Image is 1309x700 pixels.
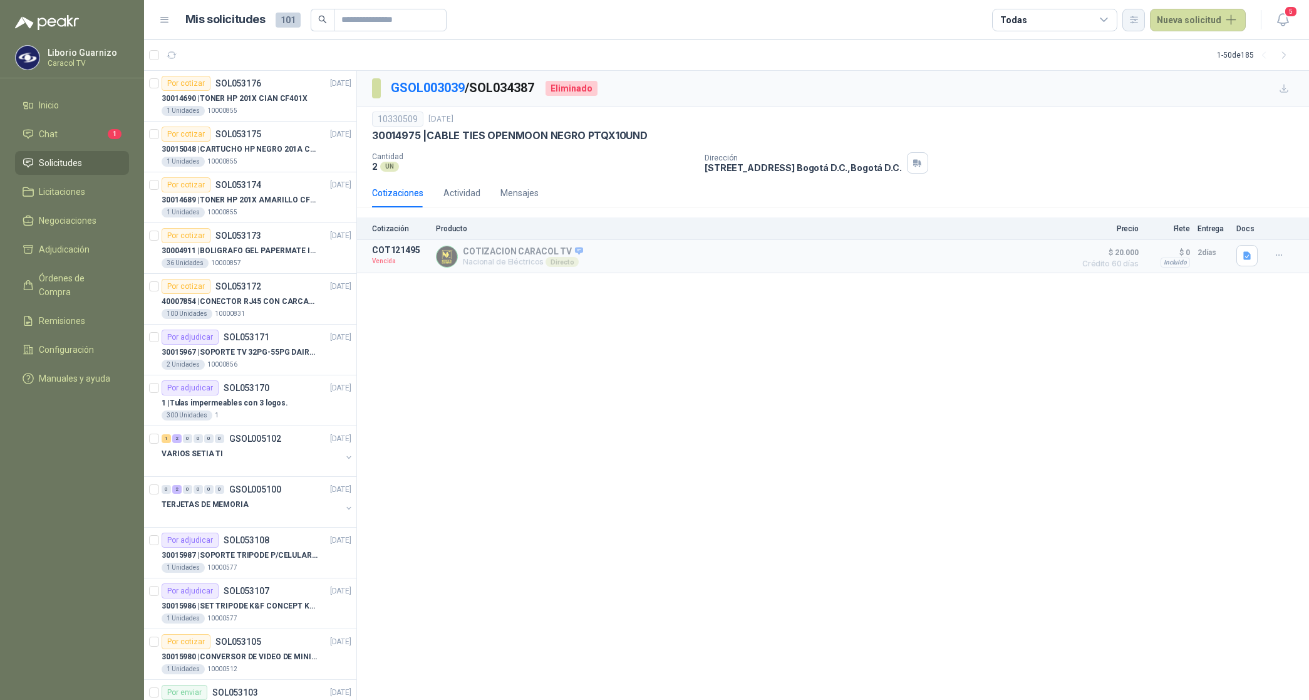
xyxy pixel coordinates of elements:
[194,434,203,443] div: 0
[162,448,223,460] p: VARIOS SETIA TI
[15,122,129,146] a: Chat1
[162,330,219,345] div: Por adjudicar
[1161,258,1190,268] div: Incluido
[1146,224,1190,233] p: Flete
[207,614,237,624] p: 10000577
[546,81,598,96] div: Eliminado
[1146,245,1190,260] p: $ 0
[162,347,318,358] p: 30015967 | SOPORTE TV 32PG-55PG DAIRU LPA52-446KIT2
[144,528,356,578] a: Por adjudicarSOL053108[DATE] 30015987 |SOPORTE TRIPODE P/CELULAR GENERICO1 Unidades10000577
[144,578,356,629] a: Por adjudicarSOL053107[DATE] 30015986 |SET TRIPODE K&F CONCEPT KT3911 Unidades10000577
[39,343,94,357] span: Configuración
[437,246,457,267] img: Company Logo
[162,144,318,155] p: 30015048 | CARTUCHO HP NEGRO 201A CF400X
[15,15,79,30] img: Logo peakr
[162,157,205,167] div: 1 Unidades
[15,238,129,261] a: Adjudicación
[330,636,351,648] p: [DATE]
[215,637,261,646] p: SOL053105
[428,113,453,125] p: [DATE]
[162,380,219,395] div: Por adjudicar
[1198,245,1229,260] p: 2 días
[183,485,192,494] div: 0
[372,112,423,127] div: 10330509
[215,309,245,319] p: 10000831
[48,48,126,57] p: Liborio Guarnizo
[162,550,318,562] p: 30015987 | SOPORTE TRIPODE P/CELULAR GENERICO
[207,207,237,217] p: 10000855
[463,257,583,267] p: Nacional de Eléctricos
[162,177,210,192] div: Por cotizar
[1271,9,1294,31] button: 5
[15,266,129,304] a: Órdenes de Compra
[172,485,182,494] div: 2
[372,161,378,172] p: 2
[207,106,237,116] p: 10000855
[162,76,210,91] div: Por cotizar
[330,230,351,242] p: [DATE]
[229,434,281,443] p: GSOL005102
[224,333,269,342] p: SOL053171
[330,535,351,546] p: [DATE]
[391,78,535,98] p: / SOL034387
[162,583,219,598] div: Por adjudicar
[144,375,356,426] a: Por adjudicarSOL053170[DATE] 1 |Tulas impermeables con 3 logos.300 Unidades1
[15,93,129,117] a: Inicio
[330,281,351,293] p: [DATE]
[463,246,583,258] p: COTIZACION CARACOL TV
[207,664,237,674] p: 10000512
[162,207,205,217] div: 1 Unidades
[144,325,356,375] a: Por adjudicarSOL053171[DATE] 30015967 |SOPORTE TV 32PG-55PG DAIRU LPA52-446KIT22 Unidades10000856
[172,434,182,443] div: 2
[162,194,318,206] p: 30014689 | TONER HP 201X AMARILLO CF402X
[330,179,351,191] p: [DATE]
[162,634,210,649] div: Por cotizar
[15,338,129,362] a: Configuración
[215,231,261,240] p: SOL053173
[16,46,39,70] img: Company Logo
[15,180,129,204] a: Licitaciones
[162,499,249,511] p: TERJETAS DE MEMORIA
[162,228,210,243] div: Por cotizar
[204,434,214,443] div: 0
[1000,13,1027,27] div: Todas
[39,156,82,170] span: Solicitudes
[162,410,212,421] div: 300 Unidades
[39,243,90,256] span: Adjudicación
[546,257,579,267] div: Directo
[372,129,648,142] p: 30014975 | CABLE TIES OPENMOON NEGRO PTQX10UND
[207,563,237,573] p: 10000577
[162,245,318,257] p: 30004911 | BOLIGRAFO GEL PAPERMATE INKJOY NEGRO
[1150,9,1246,31] button: Nueva solicitud
[330,78,351,90] p: [DATE]
[39,127,58,141] span: Chat
[330,332,351,343] p: [DATE]
[162,360,205,370] div: 2 Unidades
[39,372,110,385] span: Manuales y ayuda
[215,79,261,88] p: SOL053176
[1076,245,1139,260] span: $ 20.000
[211,258,241,268] p: 10000857
[1198,224,1229,233] p: Entrega
[162,482,354,522] a: 0 2 0 0 0 0 GSOL005100[DATE] TERJETAS DE MEMORIA
[162,563,205,573] div: 1 Unidades
[15,209,129,232] a: Negociaciones
[162,93,308,105] p: 30014690 | TONER HP 201X CIAN CF401X
[162,600,318,612] p: 30015986 | SET TRIPODE K&F CONCEPT KT391
[162,651,318,663] p: 30015980 | CONVERSOR DE VIDEO DE MINI DP A DP
[330,128,351,140] p: [DATE]
[1217,45,1294,65] div: 1 - 50 de 185
[372,224,428,233] p: Cotización
[183,434,192,443] div: 0
[215,282,261,291] p: SOL053172
[229,485,281,494] p: GSOL005100
[144,274,356,325] a: Por cotizarSOL053172[DATE] 40007854 |CONECTOR RJ45 CON CARCASA CAT 5E100 Unidades10000831
[224,384,269,392] p: SOL053170
[162,296,318,308] p: 40007854 | CONECTOR RJ45 CON CARCASA CAT 5E
[215,130,261,138] p: SOL053175
[372,186,423,200] div: Cotizaciones
[15,151,129,175] a: Solicitudes
[162,533,219,548] div: Por adjudicar
[215,434,224,443] div: 0
[39,271,117,299] span: Órdenes de Compra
